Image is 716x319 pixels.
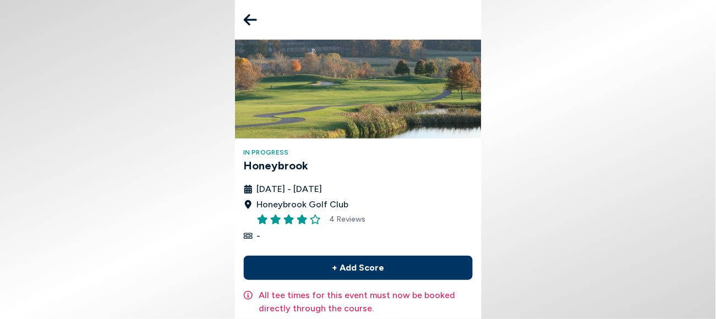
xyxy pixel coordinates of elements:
[244,157,473,174] h3: Honeybrook
[283,214,294,225] button: Rate this item 3 stars
[310,214,321,225] button: Rate this item 5 stars
[235,40,482,139] img: Honeybrook
[270,214,281,225] button: Rate this item 2 stars
[244,256,473,280] button: + Add Score
[257,214,268,225] button: Rate this item 1 stars
[257,229,261,243] span: -
[297,214,308,225] button: Rate this item 4 stars
[330,213,366,225] span: 4 Reviews
[257,183,323,196] span: [DATE] - [DATE]
[259,289,473,315] p: All tee times for this event must now be booked directly through the course.
[257,198,349,211] span: Honeybrook Golf Club
[244,147,473,157] h4: In Progress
